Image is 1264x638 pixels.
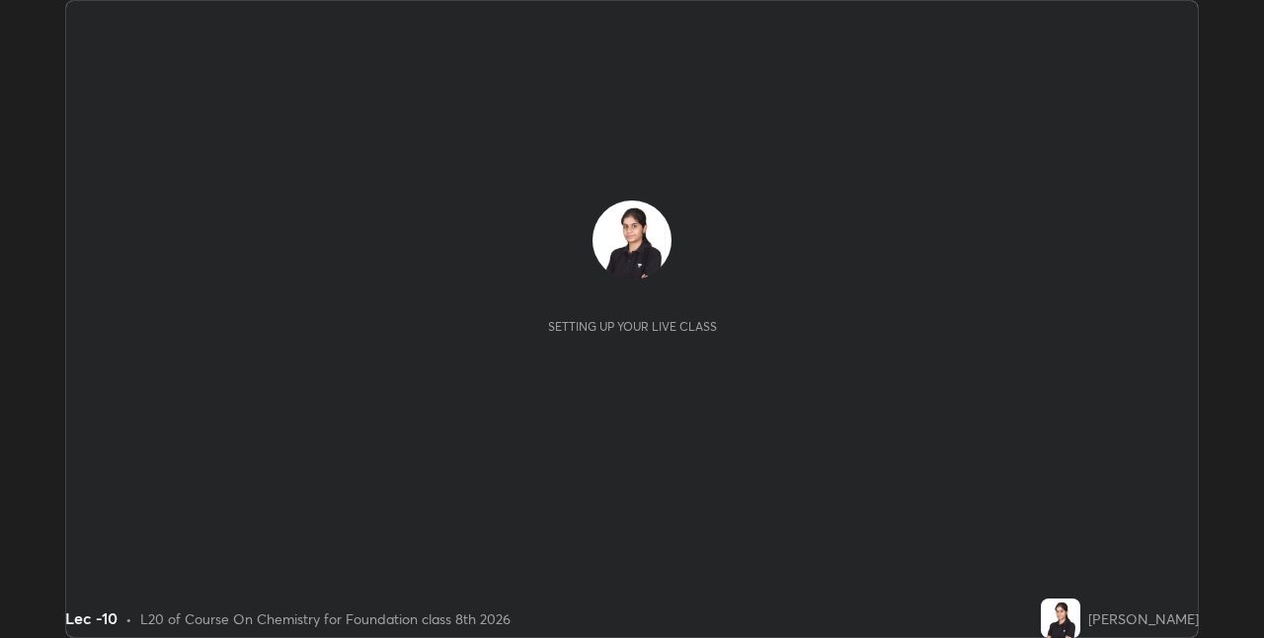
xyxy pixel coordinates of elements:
div: [PERSON_NAME] [1088,608,1199,629]
div: Lec -10 [65,606,118,630]
img: a09c0489f3cb4ecea2591bcfa301ed58.jpg [1041,598,1080,638]
div: L20 of Course On Chemistry for Foundation class 8th 2026 [140,608,511,629]
div: Setting up your live class [548,319,717,334]
div: • [125,608,132,629]
img: a09c0489f3cb4ecea2591bcfa301ed58.jpg [592,200,671,279]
